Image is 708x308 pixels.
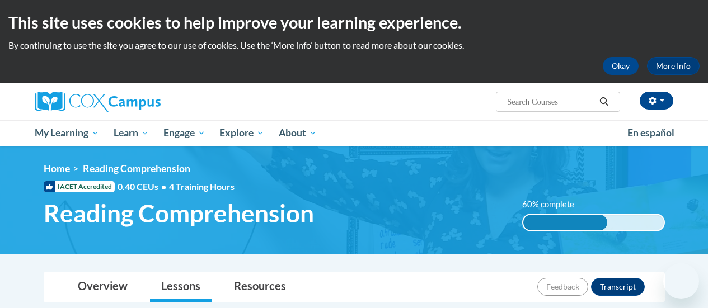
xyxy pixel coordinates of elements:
button: Feedback [537,278,588,296]
button: Search [596,95,612,108]
span: My Learning [35,126,99,140]
a: Lessons [150,272,212,302]
button: Transcript [591,278,645,296]
span: • [161,181,166,192]
div: 60% complete [523,215,608,230]
p: By continuing to use the site you agree to our use of cookies. Use the ‘More info’ button to read... [8,39,700,51]
span: 4 Training Hours [169,181,235,192]
a: My Learning [28,120,107,146]
a: Overview [67,272,139,302]
span: Reading Comprehension [44,198,314,228]
span: Reading Comprehension [83,163,190,174]
h2: This site uses cookies to help improve your learning experience. [8,11,700,34]
div: Main menu [27,120,682,146]
button: Account Settings [640,92,673,110]
span: Explore [219,126,264,140]
iframe: Button to launch messaging window [663,263,699,299]
span: En español [627,127,674,139]
input: Search Courses [506,95,596,108]
a: Engage [156,120,213,146]
img: Cox Campus [35,92,161,112]
span: IACET Accredited [44,181,115,192]
a: Home [44,163,70,174]
span: Engage [163,126,205,140]
span: 0.40 CEUs [118,181,169,193]
a: En español [620,121,682,145]
a: Learn [106,120,156,146]
a: More Info [647,57,700,75]
button: Okay [603,57,639,75]
a: Cox Campus [35,92,237,112]
span: Learn [114,126,149,140]
span: About [279,126,317,140]
a: Resources [223,272,297,302]
label: 60% complete [522,198,587,211]
a: Explore [212,120,271,146]
a: About [271,120,324,146]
